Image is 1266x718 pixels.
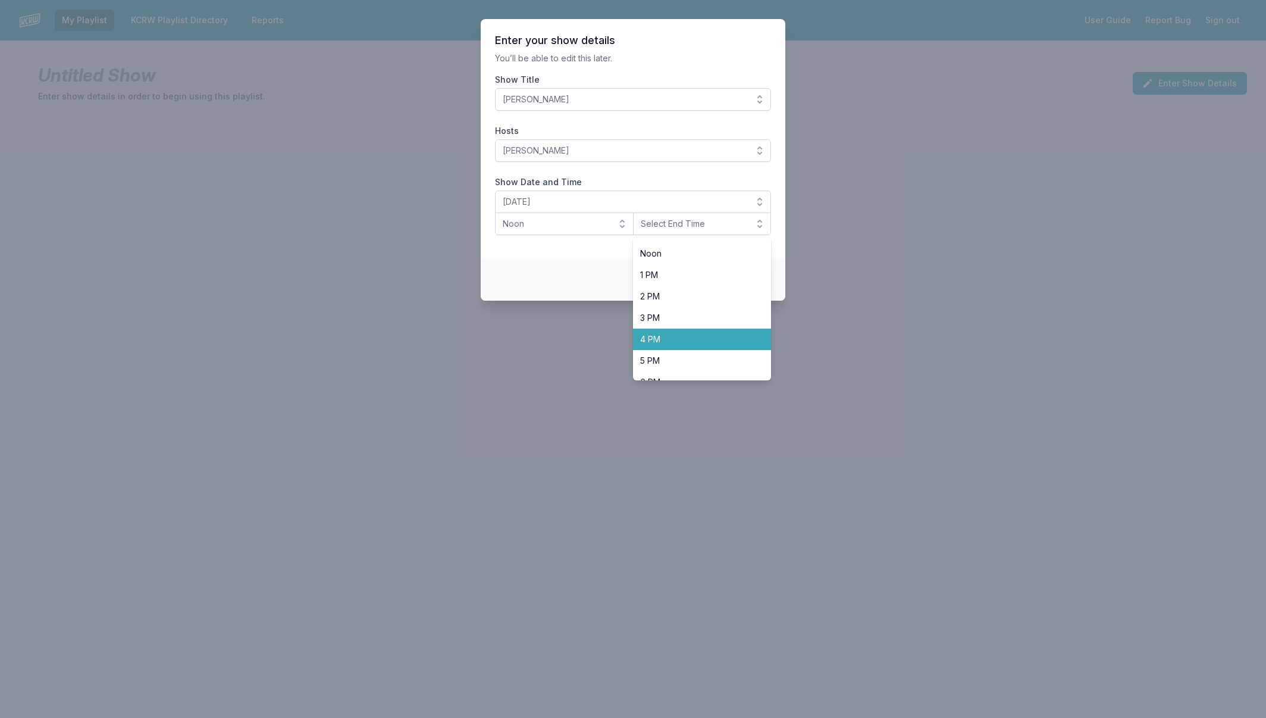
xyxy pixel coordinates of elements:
[640,269,750,281] span: 1 PM
[640,376,750,388] span: 6 PM
[640,333,750,345] span: 4 PM
[495,176,582,188] legend: Show Date and Time
[503,218,609,230] span: Noon
[495,191,771,213] button: [DATE]
[503,196,747,208] span: [DATE]
[495,74,771,86] label: Show Title
[495,88,771,111] button: [PERSON_NAME]
[495,213,634,235] button: Noon
[633,213,772,235] button: Select End Time
[640,291,750,302] span: 2 PM
[495,139,771,162] button: [PERSON_NAME]
[640,312,750,324] span: 3 PM
[640,355,750,367] span: 5 PM
[495,33,771,48] header: Enter your show details
[640,248,750,260] span: Noon
[503,93,747,105] span: [PERSON_NAME]
[495,52,771,64] p: You’ll be able to edit this later.
[641,218,747,230] span: Select End Time
[495,125,771,137] label: Hosts
[503,145,747,157] span: [PERSON_NAME]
